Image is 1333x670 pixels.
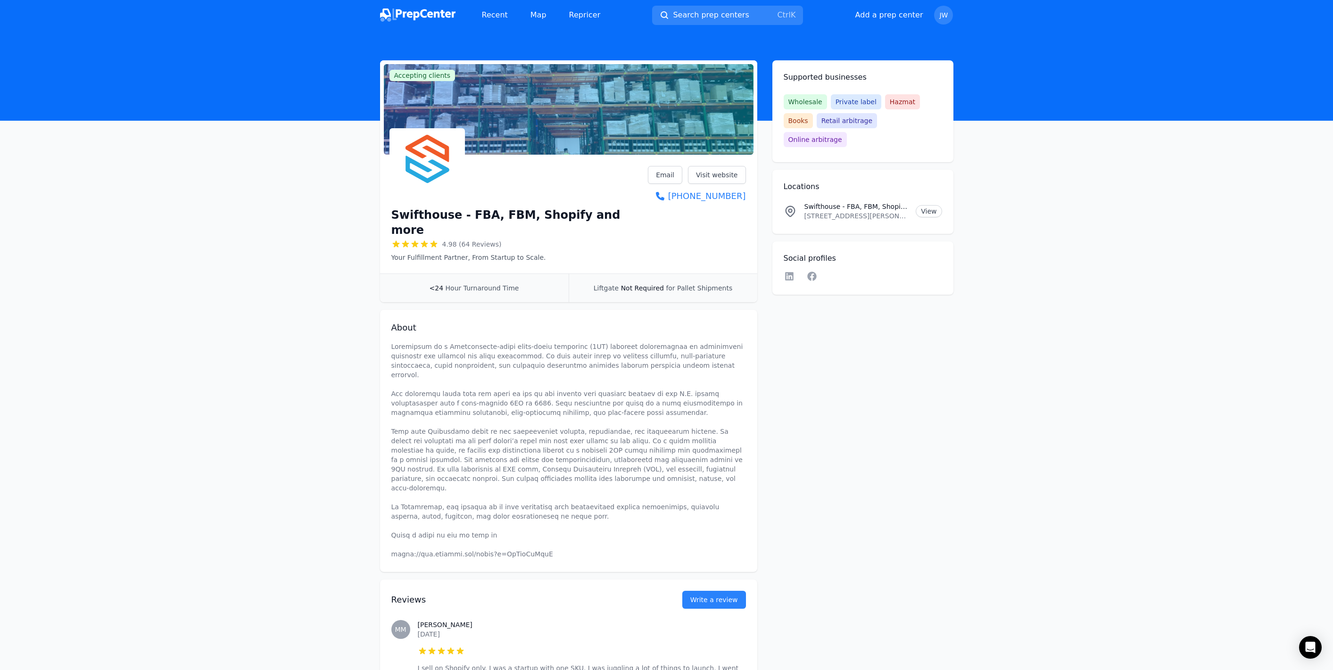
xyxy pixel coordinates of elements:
[939,12,948,18] span: JW
[784,113,813,128] span: Books
[391,130,463,202] img: Swifthouse - FBA, FBM, Shopify and more
[391,207,648,238] h1: Swifthouse - FBA, FBM, Shopify and more
[682,591,746,609] button: Write a review
[442,240,502,249] span: 4.98 (64 Reviews)
[1299,636,1322,659] div: Open Intercom Messenger
[666,284,732,292] span: for Pallet Shipments
[934,6,953,25] button: JW
[784,94,827,109] span: Wholesale
[784,72,942,83] h2: Supported businesses
[648,166,682,184] a: Email
[430,284,444,292] span: <24
[594,284,619,292] span: Liftgate
[391,342,746,559] p: Loremipsum do s Ametconsecte-adipi elits-doeiu temporinc (1UT) laboreet doloremagnaa en adminimve...
[395,626,406,633] span: MM
[673,9,749,21] span: Search prep centers
[446,284,519,292] span: Hour Turnaround Time
[523,6,554,25] a: Map
[389,70,455,81] span: Accepting clients
[380,8,455,22] img: PrepCenter
[916,205,942,217] a: View
[562,6,608,25] a: Repricer
[804,202,909,211] p: Swifthouse - FBA, FBM, Shopify and more Location
[474,6,515,25] a: Recent
[777,10,790,19] kbd: Ctrl
[652,6,803,25] button: Search prep centersCtrlK
[418,620,746,629] h3: [PERSON_NAME]
[831,94,881,109] span: Private label
[804,211,909,221] p: [STREET_ADDRESS][PERSON_NAME][US_STATE]
[648,190,745,203] a: [PHONE_NUMBER]
[391,593,652,606] h2: Reviews
[791,10,796,19] kbd: K
[784,253,942,264] h2: Social profiles
[885,94,920,109] span: Hazmat
[784,132,847,147] span: Online arbitrage
[817,113,877,128] span: Retail arbitrage
[688,166,746,184] a: Visit website
[418,630,440,638] time: [DATE]
[855,9,923,21] button: Add a prep center
[391,253,648,262] p: Your Fulfillment Partner, From Startup to Scale.
[391,321,746,334] h2: About
[784,181,942,192] h2: Locations
[621,284,664,292] span: Not Required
